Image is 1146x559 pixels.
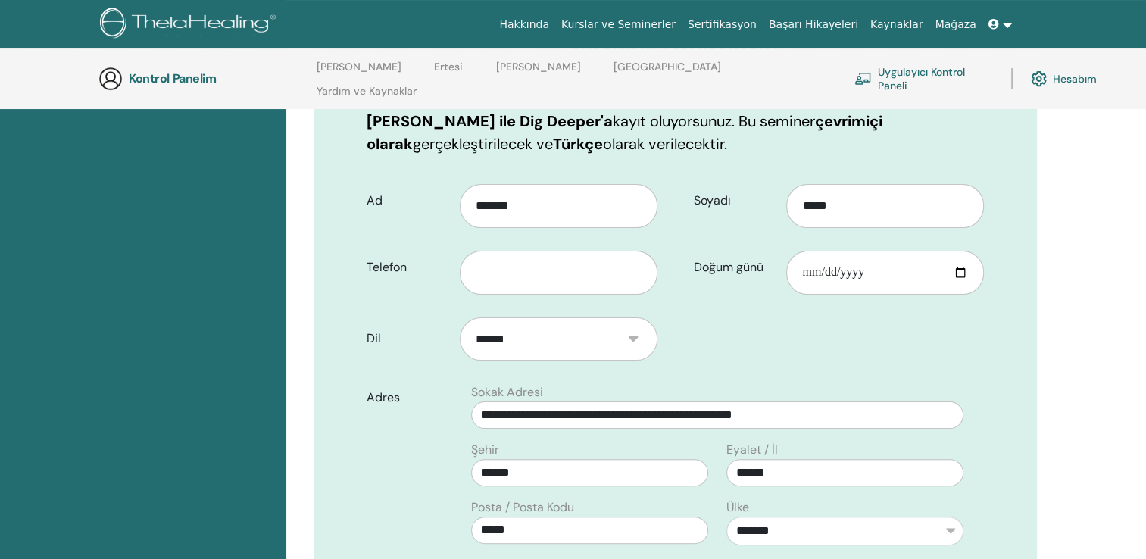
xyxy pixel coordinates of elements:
a: [GEOGRAPHIC_DATA] [614,61,721,85]
p: tarihinde kayıt oluyorsunuz. Bu seminer gerçekleştirilecek ve olarak verilecektir. [367,87,984,155]
b: Türkçe [553,134,603,154]
a: Sertifikasyon [682,11,763,39]
img: chalkboard-teacher.svg [854,72,872,85]
label: Posta / Posta Kodu [471,498,574,517]
font: Uygulayıcı Kontrol Paneli [878,65,993,92]
b: [PERSON_NAME] ile Dig Deeper'a [367,111,613,131]
a: Yardım ve Kaynaklar [317,85,417,109]
label: Telefon [355,253,460,282]
a: Hesabım [1031,62,1097,95]
label: Dil [355,324,460,353]
label: Sokak Adresi [471,383,543,401]
label: Ülke [726,498,749,517]
h3: Kontrol Panelim [129,71,280,86]
a: Uygulayıcı Kontrol Paneli [854,62,993,95]
img: logo.png [100,8,281,42]
img: generic-user-icon.jpg [98,67,123,91]
a: Kurslar ve Seminerler [555,11,682,39]
a: [PERSON_NAME] [496,61,581,85]
label: Eyalet / İl [726,441,778,459]
a: Hakkında [493,11,555,39]
label: Doğum günü [682,253,787,282]
b: çevrimiçi olarak [367,111,882,154]
font: Hesabım [1053,72,1097,86]
label: Şehir [471,441,499,459]
a: Başarı Hikayeleri [763,11,864,39]
label: Ad [355,186,460,215]
a: Kaynaklar [864,11,929,39]
a: [PERSON_NAME] [317,61,401,85]
label: Adres [355,383,462,412]
a: Mağaza [929,11,982,39]
img: cog.svg [1031,67,1047,90]
label: Soyadı [682,186,787,215]
a: Ertesi [434,61,463,85]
